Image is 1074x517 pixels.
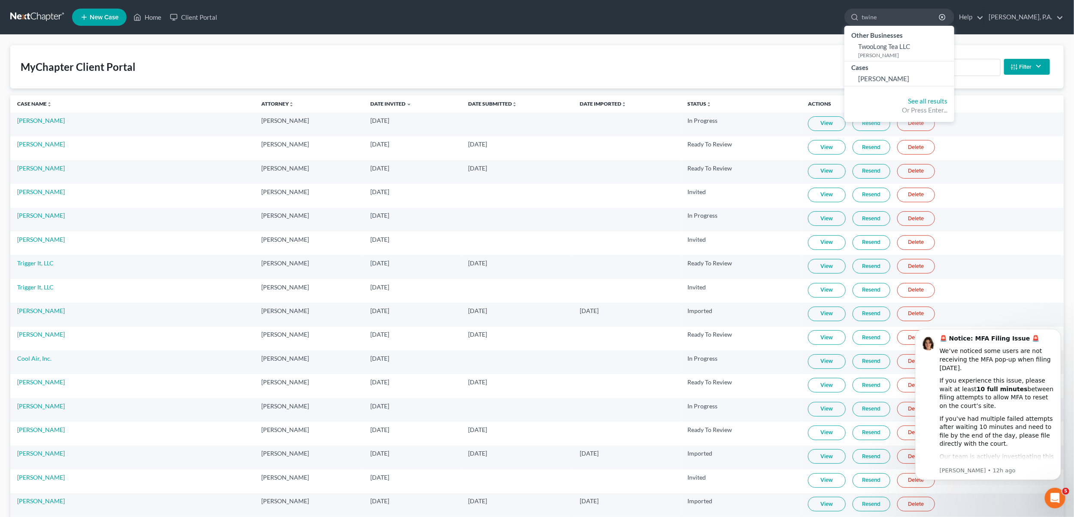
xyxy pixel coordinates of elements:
a: Delete [897,473,935,488]
a: View [808,211,846,226]
span: [PERSON_NAME] [858,75,909,82]
a: Resend [853,283,890,298]
a: Delete [897,497,935,511]
a: [PERSON_NAME] [17,117,65,124]
td: [PERSON_NAME] [254,160,363,184]
a: [PERSON_NAME] [17,140,65,148]
a: Delete [897,235,935,250]
a: Resend [853,378,890,392]
td: Imported [681,446,801,469]
i: expand_more [407,102,412,107]
span: [DATE] [580,497,599,505]
iframe: Intercom live chat [1045,488,1065,508]
a: Resend [853,426,890,440]
a: Date Importedunfold_more [580,100,626,107]
a: [PERSON_NAME] [17,164,65,172]
a: Delete [897,259,935,274]
td: [PERSON_NAME] [254,493,363,517]
td: [PERSON_NAME] [254,374,363,398]
td: In Progress [681,350,801,374]
span: [DATE] [371,450,390,457]
span: [DATE] [468,331,487,338]
a: Resend [853,235,890,250]
span: [DATE] [371,212,390,219]
a: Resend [853,402,890,417]
a: Case Nameunfold_more [17,100,52,107]
td: [PERSON_NAME] [254,303,363,326]
span: [DATE] [468,497,487,505]
a: [PERSON_NAME] [17,212,65,219]
td: Ready To Review [681,374,801,398]
span: [DATE] [371,331,390,338]
a: Delete [897,164,935,179]
td: [PERSON_NAME] [254,350,363,374]
span: 5 [1062,488,1069,495]
a: [PERSON_NAME] [17,236,65,243]
a: Delete [897,378,935,392]
a: View [808,164,846,179]
i: unfold_more [47,102,52,107]
small: [PERSON_NAME] [858,52,952,59]
a: See all results [908,97,947,105]
i: unfold_more [621,102,626,107]
a: Trigger It, LLC [17,283,54,291]
a: Delete [897,426,935,440]
a: Date Submittedunfold_more [468,100,517,107]
span: [DATE] [468,378,487,386]
button: Filter [1004,59,1050,75]
td: Invited [681,231,801,255]
a: Resend [853,140,890,155]
a: Resend [853,259,890,274]
a: Resend [853,449,890,464]
td: Imported [681,303,801,326]
a: [PERSON_NAME] [17,450,65,457]
div: Other Businesses [844,29,954,40]
a: View [808,330,846,345]
a: Resend [853,116,890,131]
a: [PERSON_NAME] [844,72,954,85]
span: [DATE] [468,259,487,267]
a: [PERSON_NAME] [17,402,65,410]
a: Delete [897,116,935,131]
td: [PERSON_NAME] [254,279,363,303]
a: Delete [897,140,935,155]
a: Cool Air, Inc. [17,355,51,362]
td: [PERSON_NAME] [254,422,363,445]
i: unfold_more [706,102,711,107]
i: unfold_more [512,102,517,107]
a: View [808,140,846,155]
a: [PERSON_NAME] [17,331,65,338]
a: Delete [897,449,935,464]
span: [DATE] [371,426,390,433]
div: Or Press Enter... [851,106,947,115]
a: View [808,426,846,440]
a: View [808,497,846,511]
a: Delete [897,330,935,345]
a: [PERSON_NAME], P.A. [984,9,1063,25]
input: Search by name... [862,9,940,25]
td: Ready To Review [681,136,801,160]
a: Resend [853,330,890,345]
td: In Progress [681,113,801,136]
a: Delete [897,354,935,369]
td: [PERSON_NAME] [254,208,363,231]
a: Attorneyunfold_more [261,100,294,107]
span: [DATE] [371,283,390,291]
span: [DATE] [371,355,390,362]
a: [PERSON_NAME] [17,378,65,386]
a: Resend [853,354,890,369]
a: Statusunfold_more [687,100,711,107]
a: Trigger It, LLC [17,259,54,267]
span: [DATE] [371,378,390,386]
span: [DATE] [468,140,487,148]
span: New Case [90,14,118,21]
a: View [808,235,846,250]
a: [PERSON_NAME] [17,474,65,481]
a: Resend [853,211,890,226]
a: Resend [853,164,890,179]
